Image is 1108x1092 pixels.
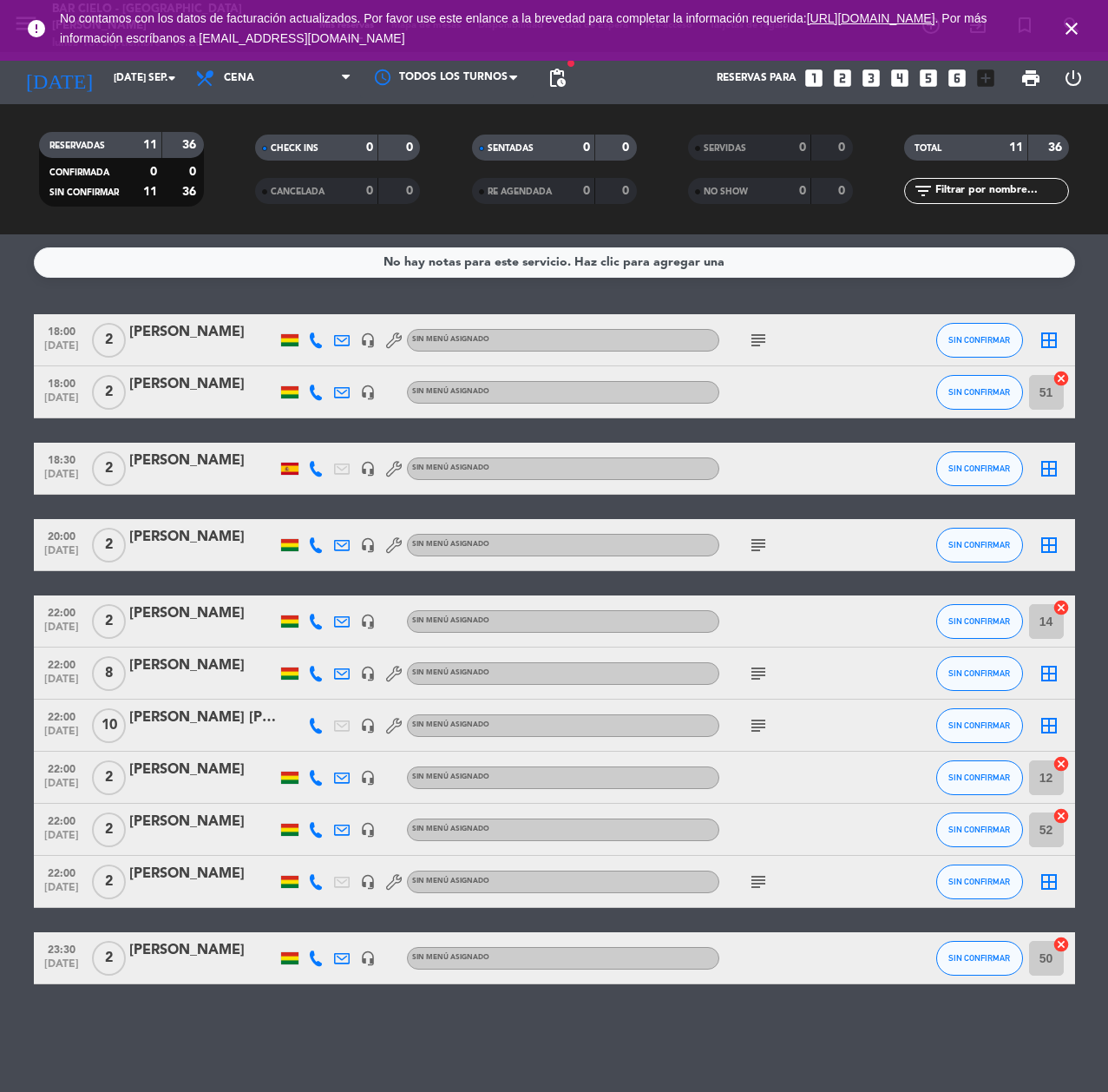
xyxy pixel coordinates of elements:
[412,721,489,728] span: Sin menú asignado
[40,830,83,850] span: [DATE]
[936,708,1023,743] button: SIN CONFIRMAR
[92,451,126,486] span: 2
[40,602,83,622] span: 22:00
[1052,370,1070,387] i: cancel
[40,758,83,778] span: 22:00
[129,450,277,472] div: [PERSON_NAME]
[936,941,1023,976] button: SIN CONFIRMAR
[936,375,1023,410] button: SIN CONFIRMAR
[129,811,277,833] div: [PERSON_NAME]
[92,323,126,358] span: 2
[40,545,83,565] span: [DATE]
[40,674,83,694] span: [DATE]
[936,760,1023,795] button: SIN CONFIRMAR
[360,385,376,400] i: headset_mic
[1052,807,1070,825] i: cancel
[129,707,277,729] div: [PERSON_NAME] [PERSON_NAME]
[838,141,849,154] strong: 0
[40,958,83,978] span: [DATE]
[1020,68,1041,89] span: print
[799,141,806,154] strong: 0
[143,139,157,151] strong: 11
[936,812,1023,847] button: SIN CONFIRMAR
[948,335,1010,345] span: SIN CONFIRMAR
[948,773,1010,782] span: SIN CONFIRMAR
[936,323,1023,358] button: SIN CONFIRMAR
[360,666,376,681] i: headset_mic
[946,67,968,89] i: looks_6
[360,718,376,733] i: headset_mic
[948,616,1010,626] span: SIN CONFIRMAR
[406,141,416,154] strong: 0
[412,878,489,885] span: Sin menú asignado
[40,810,83,830] span: 22:00
[936,528,1023,562] button: SIN CONFIRMAR
[384,253,724,273] div: No hay notas para este servicio. Haz clic para agregar una
[807,11,935,25] a: [URL][DOMAIN_NAME]
[92,604,126,639] span: 2
[622,141,633,154] strong: 0
[838,185,849,197] strong: 0
[583,141,590,154] strong: 0
[948,953,1010,963] span: SIN CONFIRMAR
[412,954,489,961] span: Sin menú asignado
[360,770,376,786] i: headset_mic
[412,336,489,343] span: Sin menú asignado
[40,862,83,882] span: 22:00
[948,825,1010,834] span: SIN CONFIRMAR
[60,11,987,45] a: . Por más información escríbanos a [EMAIL_ADDRESS][DOMAIN_NAME]
[948,877,1010,886] span: SIN CONFIRMAR
[547,68,567,89] span: pending_actions
[129,373,277,396] div: [PERSON_NAME]
[1039,535,1059,556] i: border_all
[412,541,489,548] span: Sin menú asignado
[161,68,182,89] i: arrow_drop_down
[360,614,376,629] i: headset_mic
[412,826,489,832] span: Sin menú asignado
[129,321,277,344] div: [PERSON_NAME]
[913,181,934,201] i: filter_list
[412,617,489,624] span: Sin menú asignado
[717,72,797,84] span: Reservas para
[936,604,1023,639] button: SIN CONFIRMAR
[40,882,83,902] span: [DATE]
[271,187,325,196] span: CANCELADA
[360,461,376,477] i: headset_mic
[13,59,105,97] i: [DATE]
[189,166,200,178] strong: 0
[948,720,1010,730] span: SIN CONFIRMAR
[948,540,1010,549] span: SIN CONFIRMAR
[860,67,882,89] i: looks_3
[704,187,748,196] span: NO SHOW
[704,144,746,153] span: SERVIDAS
[406,185,416,197] strong: 0
[412,464,489,471] span: Sin menú asignado
[40,654,83,674] span: 22:00
[92,375,126,410] span: 2
[360,951,376,966] i: headset_mic
[92,760,126,795] span: 2
[40,525,83,545] span: 20:00
[1048,141,1065,154] strong: 36
[49,141,105,150] span: RESERVADAS
[748,535,769,556] i: subject
[1039,458,1059,479] i: border_all
[60,11,987,45] span: No contamos con los datos de facturación actualizados. Por favor use este enlance a la brevedad p...
[888,67,911,89] i: looks_4
[49,188,119,197] span: SIN CONFIRMAR
[1039,330,1059,351] i: border_all
[936,451,1023,486] button: SIN CONFIRMAR
[1052,52,1095,104] div: LOG OUT
[366,185,373,197] strong: 0
[360,874,376,890] i: headset_mic
[360,332,376,348] i: headset_mic
[948,668,1010,678] span: SIN CONFIRMAR
[583,185,590,197] strong: 0
[622,185,633,197] strong: 0
[40,778,83,798] span: [DATE]
[948,464,1010,473] span: SIN CONFIRMAR
[412,388,489,395] span: Sin menú asignado
[934,181,1068,201] input: Filtrar por nombre...
[1052,936,1070,953] i: cancel
[936,865,1023,899] button: SIN CONFIRMAR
